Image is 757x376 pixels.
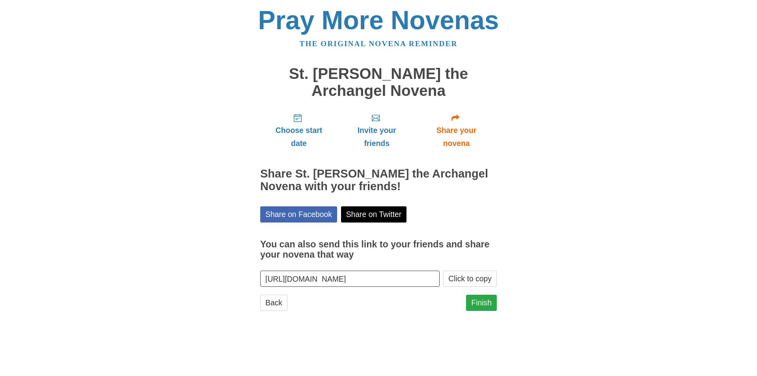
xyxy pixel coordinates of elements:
[260,239,497,260] h3: You can also send this link to your friends and share your novena that way
[424,124,489,150] span: Share your novena
[337,107,416,154] a: Invite your friends
[260,295,287,311] a: Back
[268,124,330,150] span: Choose start date
[260,65,497,99] h1: St. [PERSON_NAME] the Archangel Novena
[260,206,337,223] a: Share on Facebook
[341,206,407,223] a: Share on Twitter
[260,168,497,193] h2: Share St. [PERSON_NAME] the Archangel Novena with your friends!
[443,271,497,287] button: Click to copy
[416,107,497,154] a: Share your novena
[345,124,408,150] span: Invite your friends
[300,39,458,48] a: The original novena reminder
[260,107,337,154] a: Choose start date
[466,295,497,311] a: Finish
[258,6,499,35] a: Pray More Novenas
